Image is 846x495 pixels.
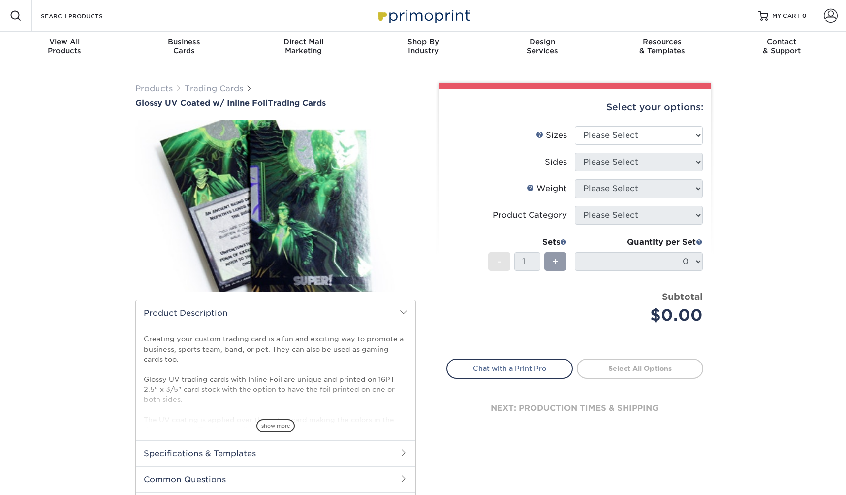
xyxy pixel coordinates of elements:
[662,291,703,302] strong: Subtotal
[40,10,136,22] input: SEARCH PRODUCTS.....
[772,12,800,20] span: MY CART
[545,156,567,168] div: Sides
[256,419,295,432] span: show more
[244,32,363,63] a: Direct MailMarketing
[802,12,807,19] span: 0
[374,5,472,26] img: Primoprint
[497,254,501,269] span: -
[722,37,842,55] div: & Support
[135,99,268,108] span: Glossy UV Coated w/ Inline Foil
[135,109,416,303] img: Glossy UV Coated w/ Inline Foil 01
[144,334,407,444] p: Creating your custom trading card is a fun and exciting way to promote a business, sports team, b...
[136,466,415,492] h2: Common Questions
[244,37,363,55] div: Marketing
[552,254,559,269] span: +
[136,440,415,466] h2: Specifications & Templates
[363,37,483,46] span: Shop By
[488,236,567,248] div: Sets
[527,183,567,195] div: Weight
[493,209,567,221] div: Product Category
[446,379,703,438] div: next: production times & shipping
[363,37,483,55] div: Industry
[483,37,602,55] div: Services
[124,37,244,46] span: Business
[577,359,703,378] a: Select All Options
[185,84,243,93] a: Trading Cards
[483,32,602,63] a: DesignServices
[363,32,483,63] a: Shop ByIndustry
[575,236,703,248] div: Quantity per Set
[602,32,722,63] a: Resources& Templates
[124,32,244,63] a: BusinessCards
[582,303,703,327] div: $0.00
[602,37,722,46] span: Resources
[5,32,125,63] a: View AllProducts
[124,37,244,55] div: Cards
[602,37,722,55] div: & Templates
[244,37,363,46] span: Direct Mail
[722,37,842,46] span: Contact
[135,99,416,108] a: Glossy UV Coated w/ Inline FoilTrading Cards
[135,84,173,93] a: Products
[446,359,573,378] a: Chat with a Print Pro
[446,89,703,126] div: Select your options:
[5,37,125,55] div: Products
[136,300,415,326] h2: Product Description
[483,37,602,46] span: Design
[722,32,842,63] a: Contact& Support
[135,99,416,108] h1: Trading Cards
[536,130,567,141] div: Sizes
[5,37,125,46] span: View All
